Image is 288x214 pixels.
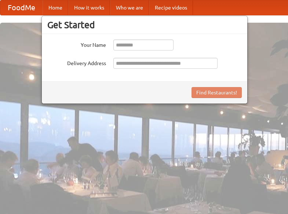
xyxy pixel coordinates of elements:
[110,0,149,15] a: Who we are
[47,58,106,67] label: Delivery Address
[149,0,193,15] a: Recipe videos
[47,19,242,30] h3: Get Started
[43,0,68,15] a: Home
[0,0,43,15] a: FoodMe
[68,0,110,15] a: How it works
[192,87,242,98] button: Find Restaurants!
[47,40,106,49] label: Your Name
